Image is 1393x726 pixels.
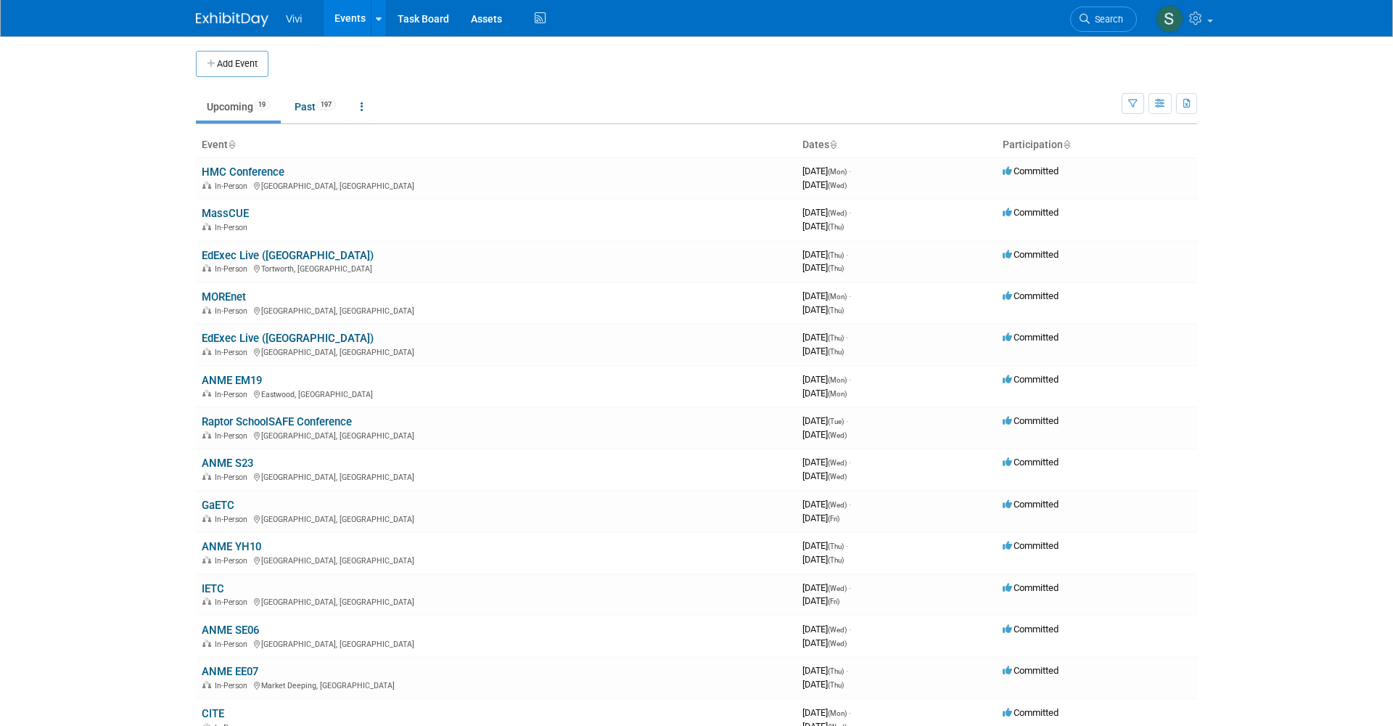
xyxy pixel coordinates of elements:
[802,457,851,468] span: [DATE]
[828,640,847,648] span: (Wed)
[1003,290,1059,301] span: Committed
[828,709,847,717] span: (Mon)
[849,624,851,635] span: -
[215,640,252,649] span: In-Person
[202,290,246,303] a: MOREnet
[828,626,847,634] span: (Wed)
[828,501,847,509] span: (Wed)
[215,223,252,232] span: In-Person
[202,207,249,220] a: MassCUE
[202,665,258,678] a: ANME EE07
[196,93,281,121] a: Upcoming19
[828,473,847,481] span: (Wed)
[202,179,791,191] div: [GEOGRAPHIC_DATA], [GEOGRAPHIC_DATA]
[802,290,851,301] span: [DATE]
[196,51,268,77] button: Add Event
[849,374,851,385] span: -
[202,181,211,189] img: In-Person Event
[849,499,851,510] span: -
[202,304,791,316] div: [GEOGRAPHIC_DATA], [GEOGRAPHIC_DATA]
[202,429,791,441] div: [GEOGRAPHIC_DATA], [GEOGRAPHIC_DATA]
[202,499,234,512] a: GaETC
[254,99,270,110] span: 19
[228,139,235,150] a: Sort by Event Name
[802,346,844,356] span: [DATE]
[802,388,847,399] span: [DATE]
[202,470,791,482] div: [GEOGRAPHIC_DATA], [GEOGRAPHIC_DATA]
[196,133,797,158] th: Event
[846,540,848,551] span: -
[802,262,844,273] span: [DATE]
[202,332,374,345] a: EdExec Live ([GEOGRAPHIC_DATA])
[1003,457,1059,468] span: Committed
[215,473,252,482] span: In-Person
[846,665,848,676] span: -
[828,459,847,467] span: (Wed)
[316,99,336,110] span: 197
[802,304,844,315] span: [DATE]
[802,415,848,426] span: [DATE]
[828,542,844,550] span: (Thu)
[828,348,844,356] span: (Thu)
[802,707,851,718] span: [DATE]
[828,168,847,176] span: (Mon)
[849,290,851,301] span: -
[828,390,847,398] span: (Mon)
[828,431,847,439] span: (Wed)
[802,179,847,190] span: [DATE]
[802,554,844,565] span: [DATE]
[1003,249,1059,260] span: Committed
[1003,582,1059,593] span: Committed
[828,597,839,605] span: (Fri)
[802,207,851,218] span: [DATE]
[802,429,847,440] span: [DATE]
[202,166,284,179] a: HMC Conference
[849,707,851,718] span: -
[1003,665,1059,676] span: Committed
[202,249,374,262] a: EdExec Live ([GEOGRAPHIC_DATA])
[1003,499,1059,510] span: Committed
[802,665,848,676] span: [DATE]
[849,457,851,468] span: -
[1003,624,1059,635] span: Committed
[802,332,848,343] span: [DATE]
[849,207,851,218] span: -
[828,264,844,272] span: (Thu)
[202,223,211,230] img: In-Person Event
[202,346,791,357] div: [GEOGRAPHIC_DATA], [GEOGRAPHIC_DATA]
[802,221,844,232] span: [DATE]
[828,556,844,564] span: (Thu)
[215,597,252,607] span: In-Person
[215,681,252,690] span: In-Person
[802,499,851,510] span: [DATE]
[828,417,844,425] span: (Tue)
[1003,540,1059,551] span: Committed
[202,554,791,566] div: [GEOGRAPHIC_DATA], [GEOGRAPHIC_DATA]
[802,637,847,648] span: [DATE]
[202,415,352,428] a: Raptor SchoolSAFE Conference
[828,667,844,675] span: (Thu)
[202,540,261,553] a: ANME YH10
[828,293,847,301] span: (Mon)
[1003,374,1059,385] span: Committed
[797,133,997,158] th: Dates
[1003,332,1059,343] span: Committed
[215,264,252,274] span: In-Person
[802,540,848,551] span: [DATE]
[1003,166,1059,176] span: Committed
[1090,14,1123,25] span: Search
[828,181,847,189] span: (Wed)
[202,348,211,355] img: In-Person Event
[215,431,252,441] span: In-Person
[1156,5,1183,33] img: Sara Membreno
[202,597,211,605] img: In-Person Event
[1063,139,1070,150] a: Sort by Participation Type
[1003,415,1059,426] span: Committed
[215,348,252,357] span: In-Person
[828,223,844,231] span: (Thu)
[828,334,844,342] span: (Thu)
[202,306,211,314] img: In-Person Event
[846,249,848,260] span: -
[828,515,839,523] span: (Fri)
[828,209,847,217] span: (Wed)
